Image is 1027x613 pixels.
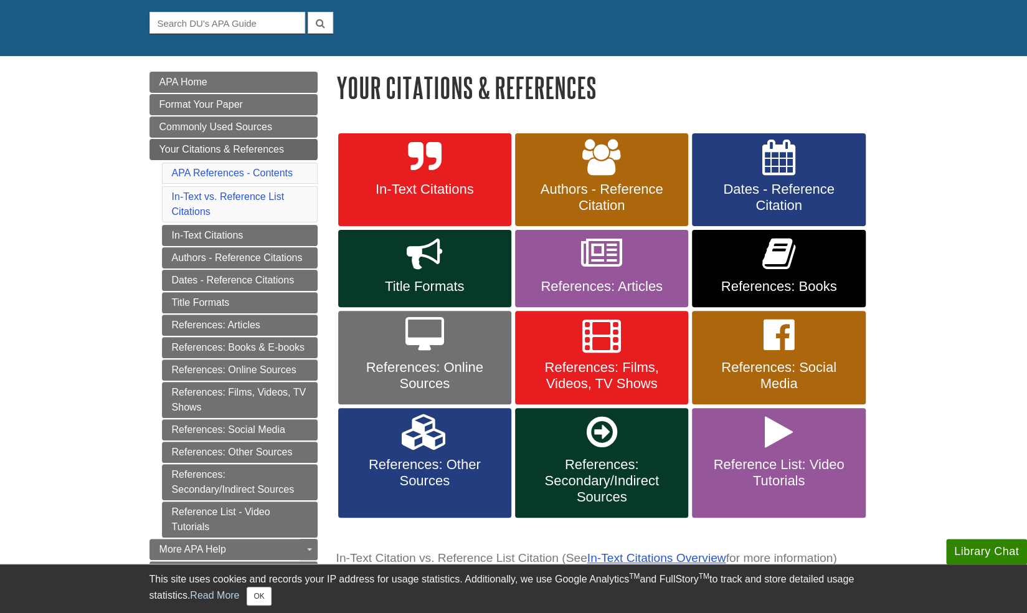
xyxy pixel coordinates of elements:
[162,337,318,358] a: References: Books & E-books
[149,561,318,582] a: About Plagiarism
[162,442,318,463] a: References: Other Sources
[629,572,640,581] sup: TM
[515,230,688,307] a: References: Articles
[701,181,856,214] span: Dates - Reference Citation
[159,544,226,554] span: More APA Help
[162,225,318,246] a: In-Text Citations
[692,133,865,227] a: Dates - Reference Citation
[336,544,878,573] caption: In-Text Citation vs. Reference List Citation (See for more information)
[149,539,318,560] a: More APA Help
[162,359,318,381] a: References: Online Sources
[149,72,318,93] a: APA Home
[162,247,318,268] a: Authors - Reference Citations
[149,572,878,606] div: This site uses cookies and records your IP address for usage statistics. Additionally, we use Goo...
[348,181,502,197] span: In-Text Citations
[162,315,318,336] a: References: Articles
[699,572,709,581] sup: TM
[701,359,856,392] span: References: Social Media
[524,181,679,214] span: Authors - Reference Citation
[692,230,865,307] a: References: Books
[515,408,688,518] a: References: Secondary/Indirect Sources
[149,94,318,115] a: Format Your Paper
[348,278,502,295] span: Title Formats
[338,408,511,518] a: References: Other Sources
[338,133,511,227] a: In-Text Citations
[159,144,284,154] span: Your Citations & References
[172,168,293,178] a: APA References - Contents
[338,230,511,307] a: Title Formats
[162,419,318,440] a: References: Social Media
[524,359,679,392] span: References: Films, Videos, TV Shows
[149,72,318,582] div: Guide Page Menu
[162,464,318,500] a: References: Secondary/Indirect Sources
[701,457,856,489] span: Reference List: Video Tutorials
[701,278,856,295] span: References: Books
[162,382,318,418] a: References: Films, Videos, TV Shows
[149,116,318,138] a: Commonly Used Sources
[692,311,865,404] a: References: Social Media
[162,292,318,313] a: Title Formats
[524,457,679,505] span: References: Secondary/Indirect Sources
[159,121,272,132] span: Commonly Used Sources
[946,539,1027,564] button: Library Chat
[172,191,285,217] a: In-Text vs. Reference List Citations
[336,72,878,103] h1: Your Citations & References
[159,77,207,87] span: APA Home
[515,133,688,227] a: Authors - Reference Citation
[348,359,502,392] span: References: Online Sources
[515,311,688,404] a: References: Films, Videos, TV Shows
[338,311,511,404] a: References: Online Sources
[162,501,318,538] a: Reference List - Video Tutorials
[162,270,318,291] a: Dates - Reference Citations
[524,278,679,295] span: References: Articles
[149,139,318,160] a: Your Citations & References
[247,587,271,606] button: Close
[149,12,305,34] input: Search DU's APA Guide
[348,457,502,489] span: References: Other Sources
[692,408,865,518] a: Reference List: Video Tutorials
[159,99,243,110] span: Format Your Paper
[190,590,239,601] a: Read More
[587,551,726,564] a: In-Text Citations Overview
